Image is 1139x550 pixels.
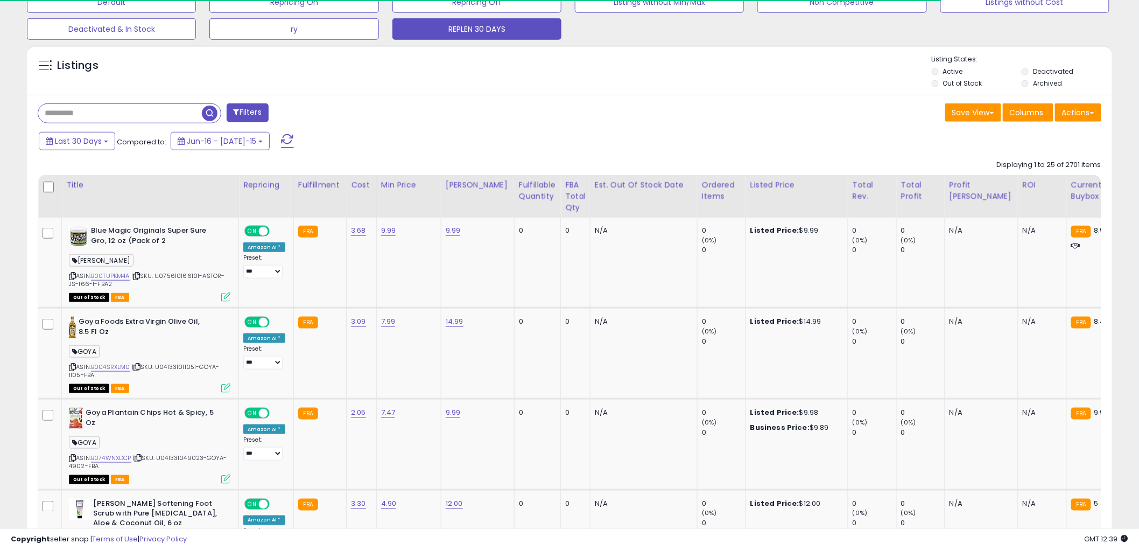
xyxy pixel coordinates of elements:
span: 9.99 [1094,407,1109,417]
span: Columns [1010,107,1044,118]
div: Current Buybox Price [1071,179,1127,202]
div: Ordered Items [702,179,741,202]
div: Listed Price [750,179,843,191]
div: N/A [950,226,1010,235]
small: (0%) [702,509,717,518]
a: 7.47 [381,407,396,418]
div: 0 [901,408,945,417]
span: OFF [268,227,285,236]
b: Goya Plantain Chips Hot & Spicy, 5 Oz [86,408,216,430]
a: Terms of Use [92,534,138,544]
div: N/A [1023,408,1058,417]
div: 0 [853,317,896,326]
a: 14.99 [446,316,463,327]
span: ON [245,318,259,327]
button: REPLEN 30 DAYS [392,18,561,40]
span: OFF [268,500,285,509]
div: 0 [901,428,945,437]
span: 5 [1094,498,1098,509]
div: 0 [702,245,746,255]
span: All listings that are currently out of stock and unavailable for purchase on Amazon [69,475,109,484]
div: 0 [853,245,896,255]
span: OFF [268,409,285,418]
a: 9.99 [381,225,396,236]
span: 8.49 [1094,316,1109,326]
small: (0%) [702,327,717,336]
b: Listed Price: [750,407,799,417]
div: ASIN: [69,408,230,483]
p: N/A [595,317,689,326]
span: ON [245,227,259,236]
div: 0 [702,499,746,509]
a: 2.05 [351,407,366,418]
small: FBA [1071,226,1091,238]
div: 0 [901,226,945,235]
div: 0 [565,499,582,509]
a: 4.90 [381,498,397,509]
div: Amazon AI * [243,516,285,525]
div: N/A [950,317,1010,326]
div: 0 [853,408,896,417]
div: 0 [519,408,552,417]
div: Preset: [243,436,285,461]
div: 0 [702,337,746,346]
p: Listing States: [932,54,1112,65]
div: 0 [565,408,582,417]
p: N/A [595,226,689,235]
span: | SKU: U041331011051-GOYA-1105-FBA [69,363,219,379]
strong: Copyright [11,534,50,544]
div: Title [66,179,234,191]
div: ROI [1023,179,1062,191]
span: OFF [268,318,285,327]
div: ASIN: [69,317,230,392]
div: 0 [519,226,552,235]
a: B074WNXDCP [91,454,131,463]
div: Total Profit [901,179,940,202]
div: Total Rev. [853,179,892,202]
div: 0 [702,408,746,417]
button: Deactivated & In Stock [27,18,196,40]
div: N/A [1023,226,1058,235]
div: 0 [901,337,945,346]
label: Archived [1033,79,1062,88]
div: 0 [901,499,945,509]
span: All listings that are currently out of stock and unavailable for purchase on Amazon [69,384,109,393]
a: 9.99 [446,225,461,236]
small: (0%) [853,327,868,336]
span: [PERSON_NAME] [69,254,133,267]
span: | SKU: U041331049023-GOYA-4902-FBA [69,454,227,470]
small: FBA [1071,408,1091,420]
label: Deactivated [1033,67,1073,76]
div: [PERSON_NAME] [446,179,510,191]
div: $12.00 [750,499,840,509]
b: Listed Price: [750,225,799,235]
div: 0 [853,226,896,235]
span: Jun-16 - [DATE]-15 [187,136,256,147]
a: 3.68 [351,225,366,236]
a: 9.99 [446,407,461,418]
div: 0 [565,317,582,326]
b: [PERSON_NAME] Softening Foot Scrub with Pure [MEDICAL_DATA], Aloe & Coconut Oil, 6 oz [93,499,224,532]
span: GOYA [69,345,100,358]
div: N/A [1023,317,1058,326]
a: 3.30 [351,498,366,509]
div: 0 [853,499,896,509]
a: B00TUPKM4A [91,271,130,281]
small: (0%) [853,418,868,427]
div: 0 [702,428,746,437]
a: Privacy Policy [139,534,187,544]
div: Est. Out Of Stock Date [595,179,693,191]
small: (0%) [702,236,717,245]
div: 0 [702,317,746,326]
small: (0%) [901,509,916,518]
div: Amazon AI * [243,333,285,343]
img: 51nZh4NmWnL._SL40_.jpg [69,408,83,429]
small: (0%) [702,418,717,427]
div: $9.99 [750,226,840,235]
div: Repricing [243,179,289,191]
div: $9.89 [750,423,840,433]
small: FBA [298,408,318,420]
span: | SKU: U075610166101-ASTOR-JS-166-1-FBA2 [69,271,225,288]
button: Filters [227,103,269,122]
b: Listed Price: [750,316,799,326]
